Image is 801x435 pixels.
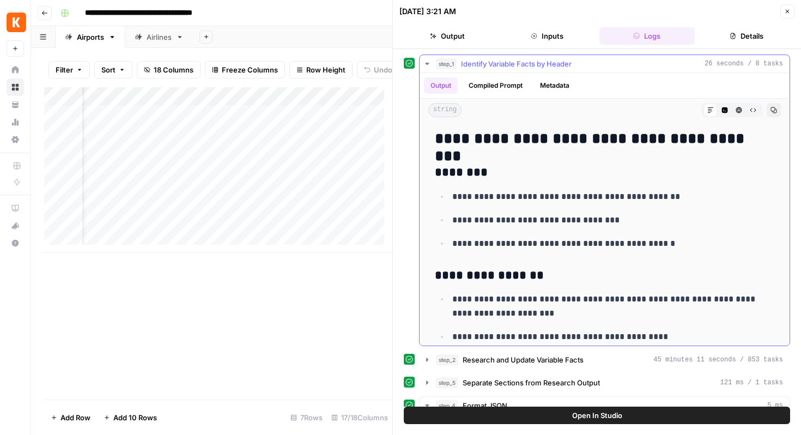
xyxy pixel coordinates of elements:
[137,61,201,78] button: 18 Columns
[7,217,23,234] div: What's new?
[286,409,327,426] div: 7 Rows
[436,400,458,411] span: step_4
[7,113,24,131] a: Usage
[499,27,594,45] button: Inputs
[436,58,457,69] span: step_1
[699,27,794,45] button: Details
[399,6,456,17] div: [DATE] 3:21 AM
[653,355,783,365] span: 45 minutes 11 seconds / 853 tasks
[60,412,90,423] span: Add Row
[720,378,783,388] span: 121 ms / 1 tasks
[463,354,584,365] span: Research and Update Variable Facts
[7,131,24,148] a: Settings
[306,64,345,75] span: Row Height
[222,64,278,75] span: Freeze Columns
[147,32,172,43] div: Airlines
[572,410,622,421] span: Open In Studio
[463,400,507,411] span: Format JSON
[7,78,24,96] a: Browse
[420,351,790,368] button: 45 minutes 11 seconds / 853 tasks
[374,64,392,75] span: Undo
[461,58,572,69] span: Identify Variable Facts by Header
[56,64,73,75] span: Filter
[7,200,24,217] a: AirOps Academy
[125,26,193,48] a: Airlines
[399,27,495,45] button: Output
[7,234,24,252] button: Help + Support
[462,77,529,94] button: Compiled Prompt
[44,409,97,426] button: Add Row
[424,77,458,94] button: Output
[436,377,458,388] span: step_5
[97,409,163,426] button: Add 10 Rows
[7,61,24,78] a: Home
[420,55,790,72] button: 26 seconds / 8 tasks
[7,13,26,32] img: Kayak Logo
[463,377,600,388] span: Separate Sections from Research Output
[154,64,193,75] span: 18 Columns
[705,59,783,69] span: 26 seconds / 8 tasks
[420,73,790,346] div: 26 seconds / 8 tasks
[533,77,576,94] button: Metadata
[94,61,132,78] button: Sort
[56,26,125,48] a: Airports
[327,409,392,426] div: 17/18 Columns
[404,407,790,424] button: Open In Studio
[599,27,695,45] button: Logs
[205,61,285,78] button: Freeze Columns
[357,61,399,78] button: Undo
[7,217,24,234] button: What's new?
[7,96,24,113] a: Your Data
[428,103,462,117] span: string
[113,412,157,423] span: Add 10 Rows
[289,61,353,78] button: Row Height
[48,61,90,78] button: Filter
[77,32,104,43] div: Airports
[767,401,783,410] span: 5 ms
[7,9,24,36] button: Workspace: Kayak
[420,397,790,414] button: 5 ms
[420,374,790,391] button: 121 ms / 1 tasks
[101,64,116,75] span: Sort
[436,354,458,365] span: step_2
